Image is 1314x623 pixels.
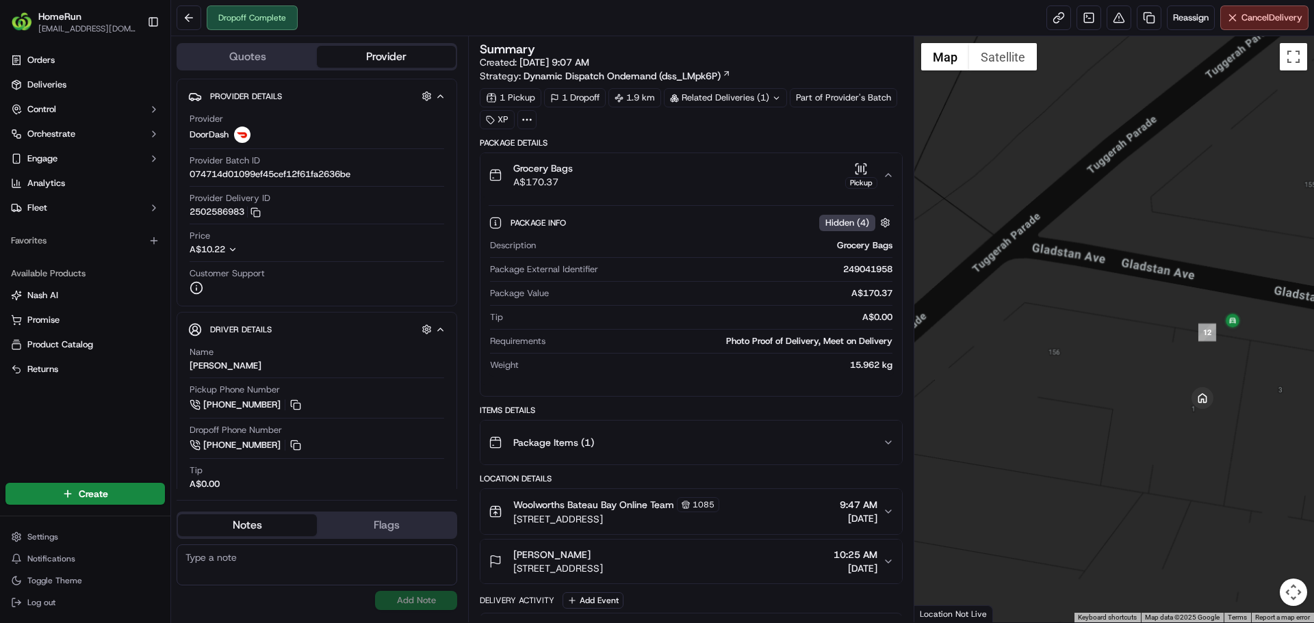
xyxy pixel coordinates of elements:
button: Engage [5,148,165,170]
span: Tip [490,311,503,323]
button: HomeRun [38,10,81,23]
div: XP [480,110,515,129]
span: Provider [190,113,223,125]
button: Nash AI [5,284,165,306]
span: Package External Identifier [490,263,598,276]
button: Quotes [178,46,317,68]
span: [STREET_ADDRESS] [513,512,719,526]
div: A$0.00 [508,311,892,323]
span: [DATE] [834,561,877,575]
span: [PERSON_NAME] [513,548,591,561]
button: Notes [178,514,317,536]
span: 10:25 AM [834,548,877,561]
button: Reassign [1167,5,1215,30]
span: A$170.37 [513,175,573,189]
span: Reassign [1173,12,1209,24]
a: Terms (opens in new tab) [1228,613,1247,621]
button: Map camera controls [1280,579,1307,606]
div: Related Deliveries (1) [664,88,787,107]
button: Returns [5,358,165,380]
span: Returns [27,363,58,375]
div: 1 Pickup [480,88,541,107]
div: Photo Proof of Delivery, Meet on Delivery [551,335,892,347]
button: A$10.22 [190,243,310,256]
a: Promise [11,314,159,326]
p: Welcome 👋 [14,55,249,77]
span: [PHONE_NUMBER] [203,439,281,451]
span: Woolworths Bateau Bay Online Team [513,498,674,512]
span: Product Catalog [27,339,93,351]
img: doordash_logo_v2.png [234,127,250,143]
img: Nash [14,14,41,41]
span: Analytics [27,177,65,189]
button: Pickup [845,162,877,189]
span: [EMAIL_ADDRESS][DOMAIN_NAME] [38,23,136,34]
span: Package Info [511,217,569,228]
div: 1.9 km [608,88,661,107]
div: 12 [1198,323,1216,341]
span: Map data ©2025 Google [1145,613,1220,621]
div: Grocery BagsA$170.37Pickup [480,197,901,396]
div: A$0.00 [190,478,220,490]
span: Deliveries [27,79,66,91]
div: Available Products [5,263,165,284]
img: HomeRun [11,11,33,33]
button: Promise [5,309,165,331]
button: [PHONE_NUMBER] [190,397,303,412]
button: Show street map [921,43,969,70]
a: Deliveries [5,74,165,96]
span: Control [27,103,56,116]
span: [PHONE_NUMBER] [203,399,281,411]
button: Fleet [5,197,165,219]
button: 2502586983 [190,206,261,218]
button: Package Items (1) [480,421,901,464]
span: Provider Delivery ID [190,192,270,204]
a: 💻API Documentation [110,193,225,217]
button: Keyboard shortcuts [1078,613,1137,622]
span: A$10.22 [190,243,225,255]
span: 1085 [693,499,714,510]
span: Grocery Bags [513,161,573,175]
span: Knowledge Base [27,198,105,212]
a: Product Catalog [11,339,159,351]
span: Requirements [490,335,545,347]
div: 1 Dropoff [544,88,606,107]
h3: Summary [480,43,535,55]
span: API Documentation [129,198,220,212]
span: 9:47 AM [840,498,877,512]
button: Toggle Theme [5,571,165,590]
span: Promise [27,314,60,326]
a: Orders [5,49,165,71]
span: Created: [480,55,589,69]
button: Toggle fullscreen view [1280,43,1307,70]
button: Woolworths Bateau Bay Online Team1085[STREET_ADDRESS]9:47 AM[DATE] [480,489,901,534]
a: Nash AI [11,289,159,302]
span: Settings [27,531,58,542]
span: Dynamic Dispatch Ondemand (dss_LMpk6P) [524,69,721,83]
div: Location Details [480,473,902,484]
span: Orchestrate [27,128,75,140]
a: Returns [11,363,159,375]
button: Create [5,483,165,505]
img: 1736555255976-a54dd68f-1ca7-489b-9aae-adbdc363a1c4 [14,131,38,155]
span: Pickup Phone Number [190,384,280,396]
button: Notifications [5,549,165,568]
div: [PERSON_NAME] [190,360,261,372]
a: Powered byPylon [96,231,166,242]
a: Dynamic Dispatch Ondemand (dss_LMpk6P) [524,69,731,83]
div: We're available if you need us! [47,144,173,155]
div: Pickup [845,177,877,189]
span: Price [190,230,210,242]
a: [PHONE_NUMBER] [190,438,303,453]
span: Notifications [27,553,75,564]
button: Orchestrate [5,123,165,145]
a: Report a map error [1255,613,1310,621]
span: [DATE] 9:07 AM [519,56,589,68]
span: Customer Support [190,267,265,280]
span: Nash AI [27,289,58,302]
span: Weight [490,359,519,371]
span: Provider Details [210,91,282,102]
